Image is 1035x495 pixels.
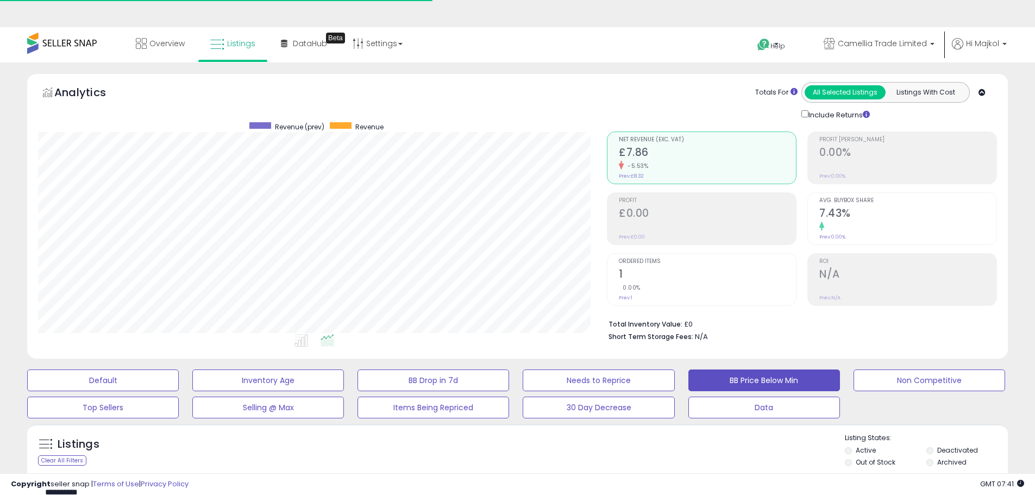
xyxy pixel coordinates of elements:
[819,259,996,265] span: ROI
[816,27,943,62] a: Camellia Trade Limited
[624,162,648,170] small: -5.53%
[11,479,189,490] div: seller snap | |
[885,85,966,99] button: Listings With Cost
[688,369,840,391] button: BB Price Below Min
[819,198,996,204] span: Avg. Buybox Share
[227,38,255,49] span: Listings
[355,122,384,131] span: Revenue
[819,295,840,301] small: Prev: N/A
[838,38,927,49] span: Camellia Trade Limited
[344,27,411,60] a: Settings
[149,38,185,49] span: Overview
[273,27,335,60] a: DataHub
[856,458,895,467] label: Out of Stock
[619,268,796,283] h2: 1
[619,259,796,265] span: Ordered Items
[609,317,989,330] li: £0
[966,38,999,49] span: Hi Majkol
[819,268,996,283] h2: N/A
[755,87,798,98] div: Totals For
[128,27,193,60] a: Overview
[202,27,264,60] a: Listings
[793,108,883,121] div: Include Returns
[770,41,785,51] span: Help
[619,284,641,292] small: 0.00%
[141,479,189,489] a: Privacy Policy
[619,295,632,301] small: Prev: 1
[523,369,674,391] button: Needs to Reprice
[326,33,345,43] div: Tooltip anchor
[937,458,967,467] label: Archived
[845,433,1008,443] p: Listing States:
[523,397,674,418] button: 30 Day Decrease
[275,122,324,131] span: Revenue (prev)
[619,207,796,222] h2: £0.00
[819,173,845,179] small: Prev: 0.00%
[856,446,876,455] label: Active
[357,369,509,391] button: BB Drop in 7d
[819,207,996,222] h2: 7.43%
[357,397,509,418] button: Items Being Repriced
[757,38,770,52] i: Get Help
[695,331,708,342] span: N/A
[192,397,344,418] button: Selling @ Max
[27,369,179,391] button: Default
[854,369,1005,391] button: Non Competitive
[819,234,845,240] small: Prev: 0.00%
[38,455,86,466] div: Clear All Filters
[688,397,840,418] button: Data
[819,146,996,161] h2: 0.00%
[619,198,796,204] span: Profit
[11,479,51,489] strong: Copyright
[27,397,179,418] button: Top Sellers
[980,479,1024,489] span: 2025-10-14 07:41 GMT
[609,332,693,341] b: Short Term Storage Fees:
[54,85,127,103] h5: Analytics
[58,437,99,452] h5: Listings
[819,137,996,143] span: Profit [PERSON_NAME]
[952,38,1007,62] a: Hi Majkol
[293,38,327,49] span: DataHub
[619,146,796,161] h2: £7.86
[619,137,796,143] span: Net Revenue (Exc. VAT)
[619,234,645,240] small: Prev: £0.00
[609,319,682,329] b: Total Inventory Value:
[805,85,886,99] button: All Selected Listings
[619,173,644,179] small: Prev: £8.32
[749,30,806,62] a: Help
[93,479,139,489] a: Terms of Use
[192,369,344,391] button: Inventory Age
[937,446,978,455] label: Deactivated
